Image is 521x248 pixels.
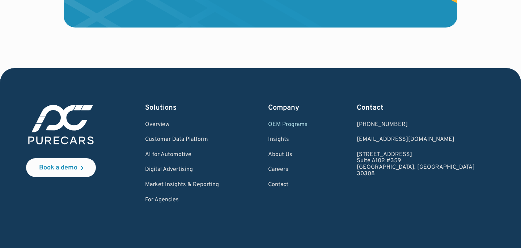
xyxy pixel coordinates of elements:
[26,103,96,147] img: purecars logo
[145,103,219,113] div: Solutions
[357,103,475,113] div: Contact
[145,167,219,173] a: Digital Advertising
[357,136,475,143] a: Email us
[268,167,308,173] a: Careers
[145,136,219,143] a: Customer Data Platform
[357,122,475,128] div: [PHONE_NUMBER]
[268,122,308,128] a: OEM Programs
[268,136,308,143] a: Insights
[145,122,219,128] a: Overview
[268,182,308,188] a: Contact
[145,197,219,203] a: For Agencies
[357,152,475,177] a: [STREET_ADDRESS]Suite A102 #359[GEOGRAPHIC_DATA], [GEOGRAPHIC_DATA]30308
[268,103,308,113] div: Company
[145,182,219,188] a: Market Insights & Reporting
[26,158,96,177] a: Book a demo
[268,152,308,158] a: About Us
[39,165,77,171] div: Book a demo
[145,152,219,158] a: AI for Automotive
